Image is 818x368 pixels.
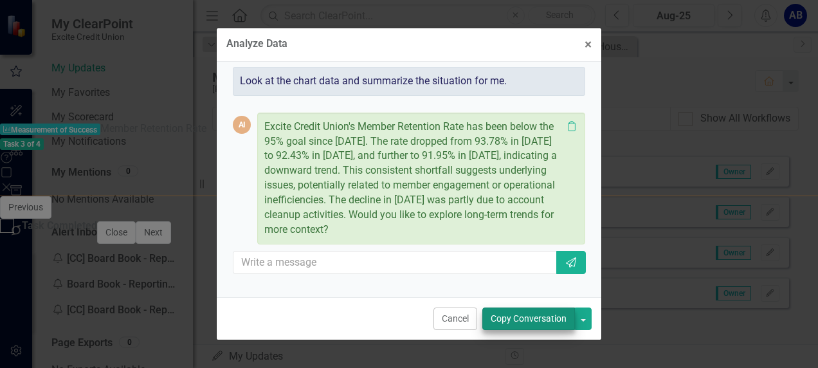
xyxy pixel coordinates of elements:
[233,116,251,134] div: AI
[482,308,575,330] button: Copy Conversation
[3,3,349,80] p: Excite Credit Union's Member Retention Rate has consistently been below the 95% goal since [DATE]...
[233,67,585,96] div: Look at the chart data and summarize the situation for me.
[233,251,558,275] input: Write a message
[585,37,592,52] span: ×
[264,120,562,237] p: Excite Credit Union's Member Retention Rate has been below the 95% goal since [DATE]. The rate dr...
[433,308,477,330] button: Cancel
[226,38,287,50] div: Analyze Data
